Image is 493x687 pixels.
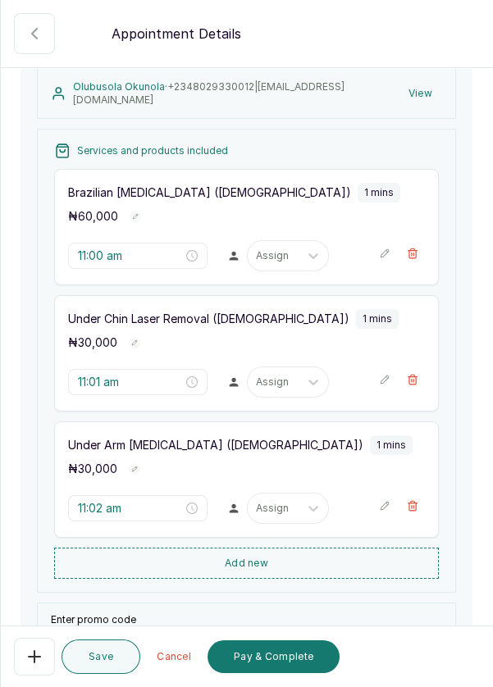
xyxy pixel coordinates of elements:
span: 30,000 [78,335,117,349]
p: Under Arm [MEDICAL_DATA] ([DEMOGRAPHIC_DATA]) [68,437,363,453]
input: Select time [78,499,183,517]
button: Cancel [147,640,201,673]
p: ₦ [68,208,118,225]
span: +234 8029330012 | [EMAIL_ADDRESS][DOMAIN_NAME] [73,80,345,106]
span: 30,000 [78,462,117,475]
p: 1 mins [377,439,406,452]
p: 1 mins [364,186,394,199]
p: Appointment Details [112,24,241,43]
p: Brazilian [MEDICAL_DATA] ([DEMOGRAPHIC_DATA]) [68,184,351,201]
p: ₦ [68,334,117,351]
button: Pay & Complete [208,640,340,673]
p: Under Chin Laser Removal ([DEMOGRAPHIC_DATA]) [68,311,349,327]
p: Olubusola Okunola · [73,80,399,107]
button: Save [62,639,140,674]
input: Select time [78,373,183,391]
input: Select time [78,247,183,265]
p: Services and products included [77,144,228,157]
p: ₦ [68,461,117,477]
label: Enter promo code [51,613,136,626]
span: 60,000 [78,209,118,223]
p: 1 mins [363,312,392,325]
button: View [399,79,442,108]
button: Add new [54,548,439,579]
